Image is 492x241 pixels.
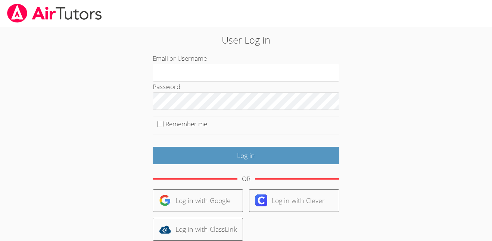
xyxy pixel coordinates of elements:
img: classlink-logo-d6bb404cc1216ec64c9a2012d9dc4662098be43eaf13dc465df04b49fa7ab582.svg [159,223,171,235]
img: clever-logo-6eab21bc6e7a338710f1a6ff85c0baf02591cd810cc4098c63d3a4b26e2feb20.svg [255,194,267,206]
label: Remember me [165,120,207,128]
img: google-logo-50288ca7cdecda66e5e0955fdab243c47b7ad437acaf1139b6f446037453330a.svg [159,194,171,206]
a: Log in with Google [153,189,243,212]
input: Log in [153,147,339,164]
a: Log in with ClassLink [153,218,243,241]
img: airtutors_banner-c4298cdbf04f3fff15de1276eac7730deb9818008684d7c2e4769d2f7ddbe033.png [6,4,103,23]
div: OR [242,174,250,184]
h2: User Log in [113,33,379,47]
a: Log in with Clever [249,189,339,212]
label: Email or Username [153,54,207,63]
label: Password [153,82,180,91]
